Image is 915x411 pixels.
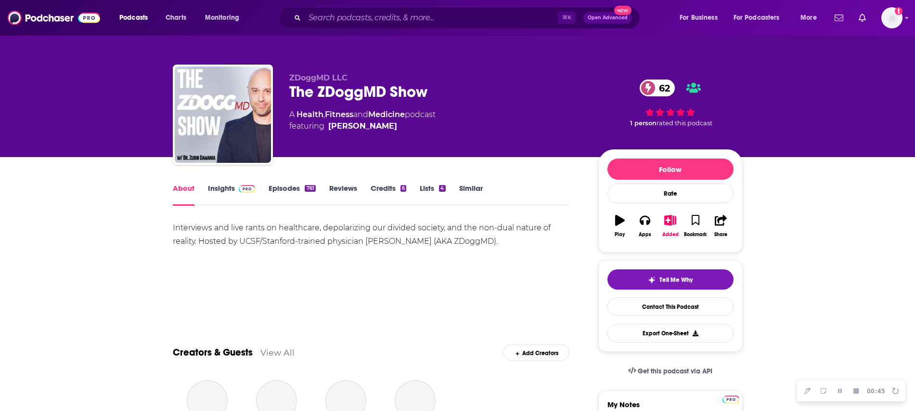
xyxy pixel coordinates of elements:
a: Medicine [368,110,405,119]
div: Share [714,232,727,238]
a: Credits6 [371,184,406,206]
span: Tell Me Why [659,276,693,284]
span: rated this podcast [657,119,712,127]
img: Podchaser - Follow, Share and Rate Podcasts [8,9,100,27]
span: Charts [166,11,186,25]
a: Show notifications dropdown [831,10,847,26]
span: More [800,11,817,25]
a: Show notifications dropdown [855,10,870,26]
span: Get this podcast via API [638,367,712,375]
a: Fitness [325,110,353,119]
div: Play [615,232,625,238]
a: Dr. Zubin Damania [328,120,397,132]
button: open menu [198,10,252,26]
span: For Podcasters [734,11,780,25]
img: Podchaser Pro [722,396,739,403]
span: 1 person [630,119,657,127]
div: 761 [305,185,315,192]
button: Apps [632,209,657,243]
a: Creators & Guests [173,346,253,358]
a: Get this podcast via API [620,359,721,383]
span: ⌘ K [558,12,576,24]
a: Pro website [722,394,739,403]
span: For Business [680,11,718,25]
img: tell me why sparkle [648,276,656,284]
div: Rate [607,184,734,203]
button: Added [657,209,683,243]
button: Show profile menu [881,7,902,28]
input: Search podcasts, credits, & more... [305,10,558,26]
img: User Profile [881,7,902,28]
button: open menu [673,10,730,26]
div: Interviews and live rants on healthcare, depolarizing our divided society, and the non-dual natur... [173,221,570,248]
img: Podchaser Pro [239,185,256,193]
button: open menu [727,10,794,26]
a: Reviews [329,184,357,206]
svg: Add a profile image [895,7,902,15]
span: , [323,110,325,119]
button: Bookmark [683,209,708,243]
div: 62 1 personrated this podcast [598,73,743,133]
a: Contact This Podcast [607,297,734,316]
span: New [614,6,631,15]
span: Logged in as scottb4744 [881,7,902,28]
a: Similar [459,184,483,206]
span: Podcasts [119,11,148,25]
button: Open AdvancedNew [583,12,632,24]
span: featuring [289,120,436,132]
div: 6 [400,185,406,192]
a: 62 [640,80,675,96]
a: InsightsPodchaser Pro [208,184,256,206]
div: Add Creators [503,344,569,361]
button: open menu [794,10,829,26]
button: Play [607,209,632,243]
div: 4 [439,185,445,192]
a: Charts [159,10,192,26]
a: Lists4 [420,184,445,206]
div: Apps [639,232,651,238]
span: Open Advanced [588,15,628,20]
a: Health [296,110,323,119]
span: ZDoggMD LLC [289,73,348,82]
button: Follow [607,159,734,180]
span: 62 [649,80,675,96]
a: View All [260,347,295,358]
button: open menu [113,10,160,26]
button: Export One-Sheet [607,324,734,343]
a: About [173,184,194,206]
span: Monitoring [205,11,239,25]
a: Episodes761 [269,184,315,206]
img: The ZDoggMD Show [175,66,271,163]
span: and [353,110,368,119]
div: Added [662,232,679,238]
div: Bookmark [684,232,707,238]
button: tell me why sparkleTell Me Why [607,269,734,290]
div: A podcast [289,109,436,132]
button: Share [708,209,733,243]
div: Search podcasts, credits, & more... [287,7,649,29]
